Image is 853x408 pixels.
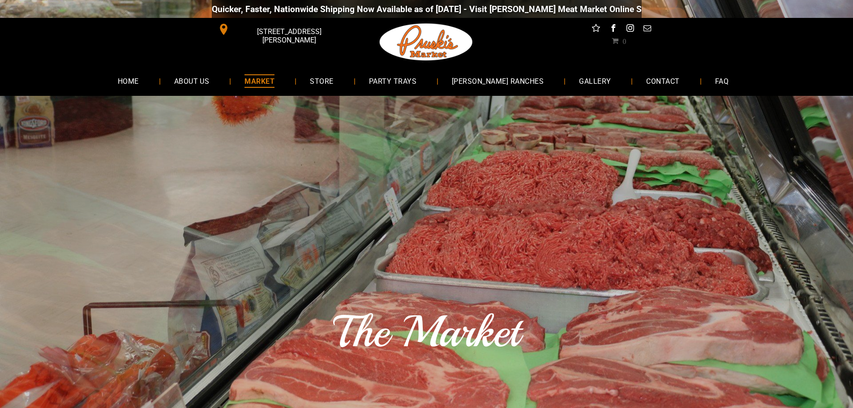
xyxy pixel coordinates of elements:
[622,37,626,44] span: 0
[566,69,624,93] a: GALLERY
[378,18,475,66] img: Pruski-s+Market+HQ+Logo2-1920w.png
[212,22,349,36] a: [STREET_ADDRESS][PERSON_NAME]
[624,22,636,36] a: instagram
[333,304,520,360] span: The Market
[356,69,430,93] a: PARTY TRAYS
[641,22,653,36] a: email
[161,69,223,93] a: ABOUT US
[702,69,742,93] a: FAQ
[590,22,602,36] a: Social network
[296,69,347,93] a: STORE
[633,69,693,93] a: CONTACT
[231,23,347,49] span: [STREET_ADDRESS][PERSON_NAME]
[231,69,288,93] a: MARKET
[438,69,557,93] a: [PERSON_NAME] RANCHES
[607,22,619,36] a: facebook
[104,69,152,93] a: HOME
